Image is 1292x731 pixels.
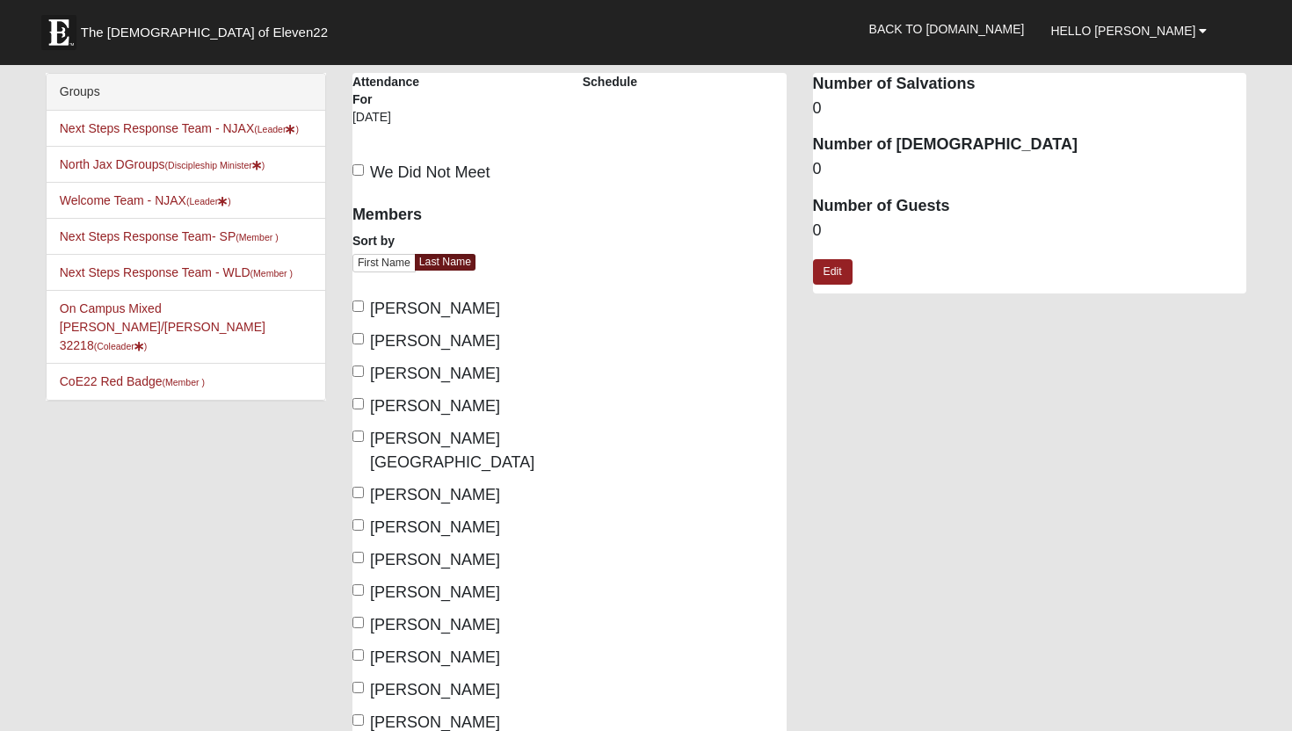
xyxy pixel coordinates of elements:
[1037,9,1220,53] a: Hello [PERSON_NAME]
[352,552,364,563] input: [PERSON_NAME]
[856,7,1038,51] a: Back to [DOMAIN_NAME]
[60,374,205,388] a: CoE22 Red Badge(Member )
[60,301,265,352] a: On Campus Mixed [PERSON_NAME]/[PERSON_NAME] 32218(Coleader)
[352,649,364,661] input: [PERSON_NAME]
[1050,24,1195,38] span: Hello [PERSON_NAME]
[813,259,853,285] a: Edit
[352,73,441,108] label: Attendance For
[352,164,364,176] input: We Did Not Meet
[370,300,500,317] span: [PERSON_NAME]
[352,333,364,344] input: [PERSON_NAME]
[352,519,364,531] input: [PERSON_NAME]
[165,160,265,170] small: (Discipleship Minister )
[813,220,1247,242] dd: 0
[813,134,1247,156] dt: Number of [DEMOGRAPHIC_DATA]
[370,551,500,568] span: [PERSON_NAME]
[163,377,205,387] small: (Member )
[352,617,364,628] input: [PERSON_NAME]
[236,232,278,242] small: (Member )
[370,163,490,181] span: We Did Not Meet
[33,6,384,50] a: The [DEMOGRAPHIC_DATA] of Eleven22
[415,254,475,271] a: Last Name
[583,73,637,90] label: Schedule
[60,157,265,171] a: North Jax DGroups(Discipleship Minister)
[254,124,299,134] small: (Leader )
[352,232,395,250] label: Sort by
[352,108,441,138] div: [DATE]
[370,648,500,666] span: [PERSON_NAME]
[813,98,1247,120] dd: 0
[370,332,500,350] span: [PERSON_NAME]
[370,681,500,698] span: [PERSON_NAME]
[81,24,328,41] span: The [DEMOGRAPHIC_DATA] of Eleven22
[60,121,299,135] a: Next Steps Response Team - NJAX(Leader)
[370,365,500,382] span: [PERSON_NAME]
[94,341,148,351] small: (Coleader )
[352,682,364,693] input: [PERSON_NAME]
[813,73,1247,96] dt: Number of Salvations
[370,430,534,471] span: [PERSON_NAME][GEOGRAPHIC_DATA]
[352,300,364,312] input: [PERSON_NAME]
[352,431,364,442] input: [PERSON_NAME][GEOGRAPHIC_DATA]
[370,583,500,601] span: [PERSON_NAME]
[60,265,293,279] a: Next Steps Response Team - WLD(Member )
[352,254,416,272] a: First Name
[813,195,1247,218] dt: Number of Guests
[370,397,500,415] span: [PERSON_NAME]
[352,398,364,409] input: [PERSON_NAME]
[60,229,279,243] a: Next Steps Response Team- SP(Member )
[370,518,500,536] span: [PERSON_NAME]
[352,487,364,498] input: [PERSON_NAME]
[370,616,500,633] span: [PERSON_NAME]
[370,486,500,503] span: [PERSON_NAME]
[352,365,364,377] input: [PERSON_NAME]
[186,196,231,206] small: (Leader )
[60,193,231,207] a: Welcome Team - NJAX(Leader)
[813,158,1247,181] dd: 0
[352,206,556,225] h4: Members
[41,15,76,50] img: Eleven22 logo
[47,74,325,111] div: Groups
[250,268,293,279] small: (Member )
[352,584,364,596] input: [PERSON_NAME]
